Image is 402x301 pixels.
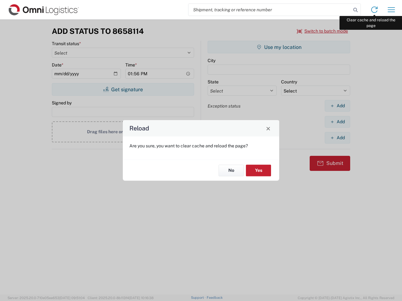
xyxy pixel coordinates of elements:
button: No [219,165,244,176]
button: Yes [246,165,271,176]
h4: Reload [129,124,149,133]
p: Are you sure, you want to clear cache and reload the page? [129,143,273,149]
button: Close [264,124,273,133]
input: Shipment, tracking or reference number [188,4,351,16]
